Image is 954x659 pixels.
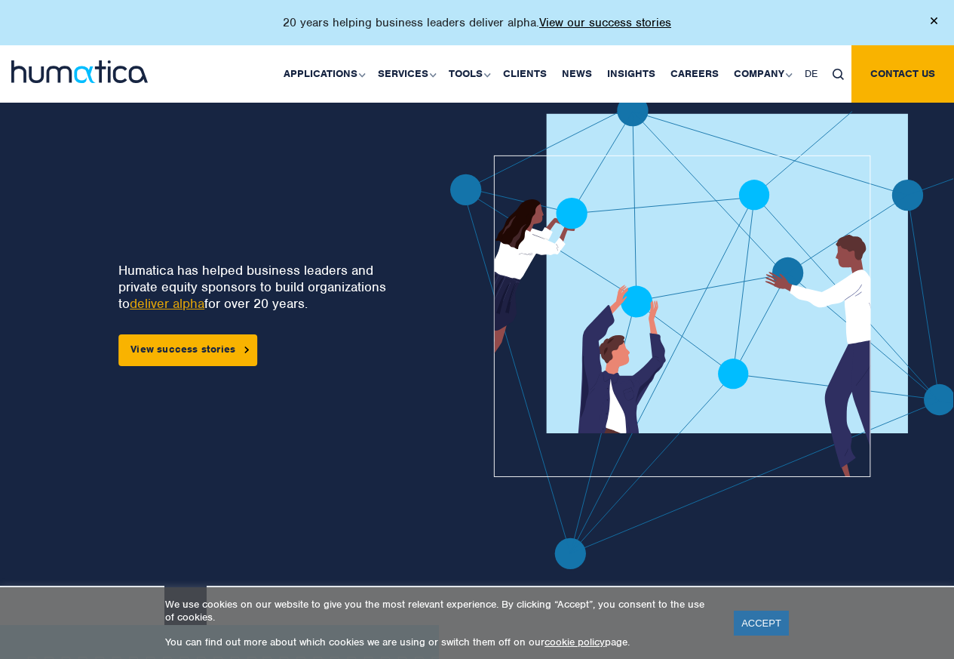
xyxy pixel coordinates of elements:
a: Services [370,45,441,103]
span: DE [805,67,817,80]
p: We use cookies on our website to give you the most relevant experience. By clicking “Accept”, you... [165,598,715,624]
a: View success stories [118,334,257,366]
a: Company [726,45,797,103]
p: You can find out more about which cookies we are using or switch them off on our page. [165,636,715,648]
a: Contact us [851,45,954,103]
img: logo [11,60,148,83]
a: ACCEPT [734,611,789,636]
a: Careers [663,45,726,103]
a: View our success stories [539,15,671,30]
p: 20 years helping business leaders deliver alpha. [283,15,671,30]
a: Clients [495,45,554,103]
img: arrowicon [244,346,249,353]
a: DE [797,45,825,103]
a: Applications [276,45,370,103]
a: News [554,45,600,103]
a: Insights [600,45,663,103]
img: search_icon [833,69,844,80]
a: deliver alpha [130,295,204,312]
p: Humatica has helped business leaders and private equity sponsors to build organizations to for ov... [118,262,396,312]
a: Tools [441,45,495,103]
a: cookie policy [544,636,605,648]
